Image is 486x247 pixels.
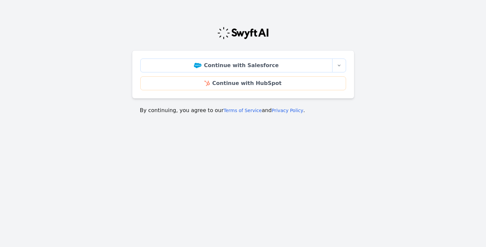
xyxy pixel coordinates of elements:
[140,106,346,114] p: By continuing, you agree to our and .
[194,63,201,68] img: Salesforce
[272,108,303,113] a: Privacy Policy
[217,26,269,40] img: Swyft Logo
[140,59,332,72] a: Continue with Salesforce
[204,81,209,86] img: HubSpot
[224,108,262,113] a: Terms of Service
[140,76,346,90] a: Continue with HubSpot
